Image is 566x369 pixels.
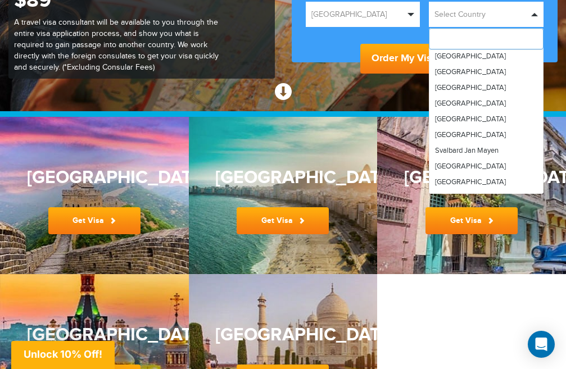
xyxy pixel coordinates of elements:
h3: [GEOGRAPHIC_DATA] [215,168,350,188]
a: Get Visa [237,207,329,234]
span: [GEOGRAPHIC_DATA] [435,130,506,139]
span: [GEOGRAPHIC_DATA] [435,67,506,76]
span: [GEOGRAPHIC_DATA] [435,83,506,92]
button: Select Country [429,2,544,27]
h3: [GEOGRAPHIC_DATA] [27,325,162,345]
span: [GEOGRAPHIC_DATA] [311,9,405,20]
h3: [GEOGRAPHIC_DATA] [404,168,539,188]
h3: [GEOGRAPHIC_DATA] [27,168,162,188]
button: [GEOGRAPHIC_DATA] [306,2,420,27]
a: Get Visa [48,207,141,234]
span: [GEOGRAPHIC_DATA] [435,193,506,202]
p: A travel visa consultant will be available to you through the entire visa application process, an... [14,17,230,74]
button: Order My Visa Now! [360,44,488,74]
div: Unlock 10% Off! [11,341,115,369]
span: [GEOGRAPHIC_DATA] [435,99,506,108]
span: Unlock 10% Off! [24,348,102,360]
span: [GEOGRAPHIC_DATA] [435,115,506,124]
div: Open Intercom Messenger [528,331,555,358]
span: Select Country [434,9,528,20]
span: Svalbard Jan Mayen [435,146,499,155]
span: [GEOGRAPHIC_DATA] [435,177,506,186]
span: [GEOGRAPHIC_DATA] [435,52,506,61]
span: [GEOGRAPHIC_DATA] [435,162,506,171]
h3: [GEOGRAPHIC_DATA] [215,325,350,345]
a: Get Visa [425,207,518,234]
